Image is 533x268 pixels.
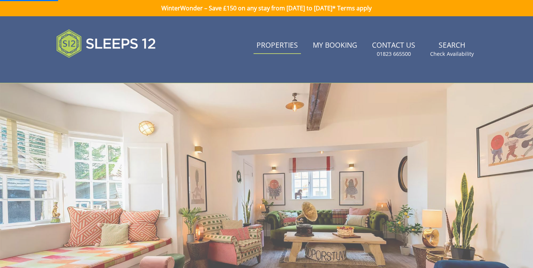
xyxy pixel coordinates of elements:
[377,50,411,58] small: 01823 665500
[53,67,130,73] iframe: Customer reviews powered by Trustpilot
[254,37,301,54] a: Properties
[56,25,156,62] img: Sleeps 12
[369,37,418,61] a: Contact Us01823 665500
[430,50,474,58] small: Check Availability
[310,37,360,54] a: My Booking
[427,37,477,61] a: SearchCheck Availability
